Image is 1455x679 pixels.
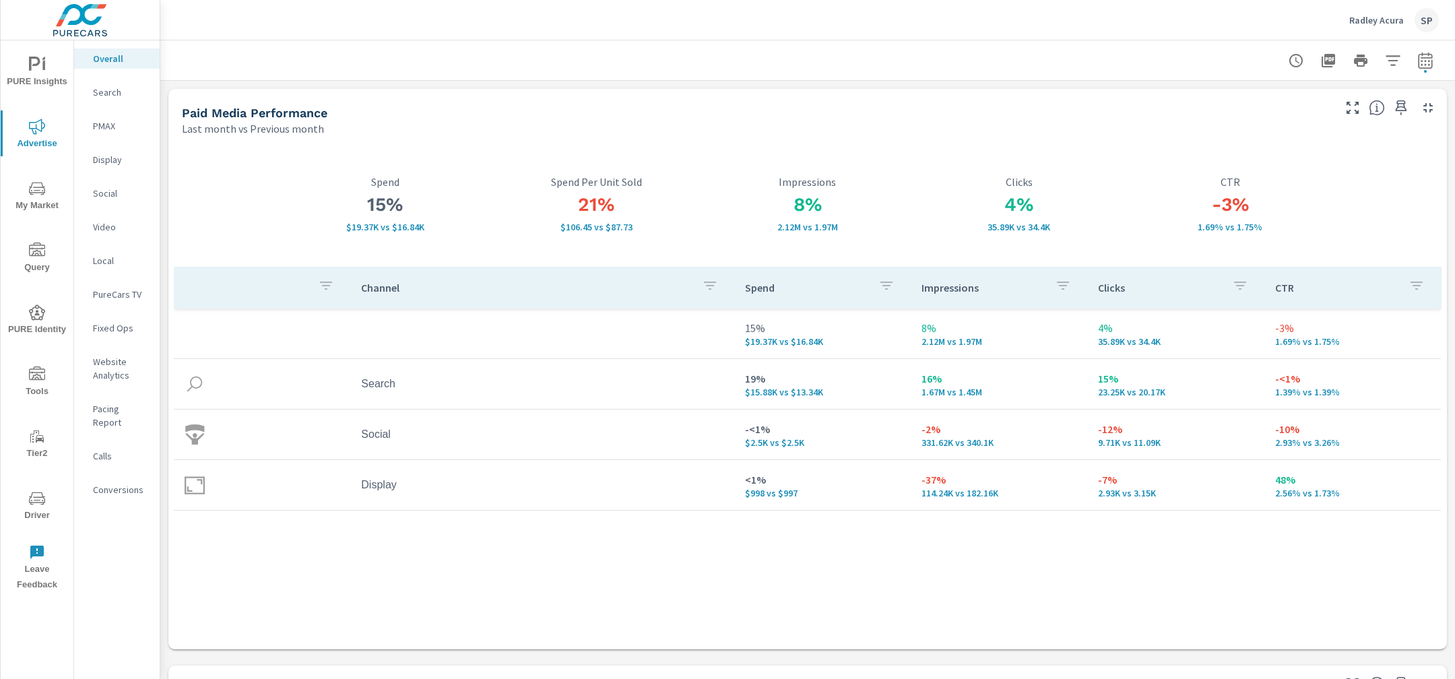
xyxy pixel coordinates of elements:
button: Minimize Widget [1417,97,1439,119]
p: 4% [1098,320,1253,336]
p: 1.39% vs 1.39% [1275,387,1430,397]
div: Website Analytics [74,352,160,385]
p: Radley Acura [1349,14,1404,26]
div: SP [1415,8,1439,32]
p: Clicks [913,176,1125,188]
p: Spend Per Unit Sold [491,176,703,188]
p: <1% [745,472,900,488]
p: 1.69% vs 1.75% [1124,222,1336,232]
div: Fixed Ops [74,318,160,338]
p: Fixed Ops [93,321,149,335]
h3: 15% [280,193,491,216]
p: $2,501 vs $2,503 [745,437,900,448]
p: Conversions [93,483,149,496]
div: PMAX [74,116,160,136]
p: 16% [922,370,1076,387]
div: Overall [74,48,160,69]
div: Conversions [74,480,160,500]
span: PURE Identity [5,304,69,337]
span: PURE Insights [5,57,69,90]
p: 15% [1098,370,1253,387]
p: -10% [1275,421,1430,437]
p: $15,876 vs $13,344 [745,387,900,397]
p: 35,886 vs 34,403 [913,222,1125,232]
p: Local [93,254,149,267]
p: -2% [922,421,1076,437]
p: -7% [1098,472,1253,488]
p: 2,119,011 vs 1,969,587 [702,222,913,232]
h3: 8% [702,193,913,216]
span: Tools [5,366,69,399]
div: Calls [74,446,160,466]
div: Video [74,217,160,237]
p: Video [93,220,149,234]
div: Search [74,82,160,102]
p: Social [93,187,149,200]
td: Search [350,367,734,401]
p: Impressions [922,281,1044,294]
p: 2.56% vs 1.73% [1275,488,1430,498]
p: Impressions [702,176,913,188]
p: 9,707 vs 11,090 [1098,437,1253,448]
p: -12% [1098,421,1253,437]
p: Channel [361,281,690,294]
p: 1.69% vs 1.75% [1275,336,1430,347]
p: -3% [1275,320,1430,336]
p: Display [93,153,149,166]
p: -<1% [745,421,900,437]
p: Overall [93,52,149,65]
p: $106.45 vs $87.73 [491,222,703,232]
p: 48% [1275,472,1430,488]
p: 2,927 vs 3,148 [1098,488,1253,498]
td: Display [350,468,734,502]
p: 19% [745,370,900,387]
button: Make Fullscreen [1342,97,1363,119]
div: PureCars TV [74,284,160,304]
img: icon-display.svg [185,475,205,495]
p: -<1% [1275,370,1430,387]
p: $19,374 vs $16,844 [745,336,900,347]
span: Advertise [5,119,69,152]
span: Understand performance metrics over the selected time range. [1369,100,1385,116]
p: Calls [93,449,149,463]
p: 114,236 vs 182,161 [922,488,1076,498]
img: icon-social.svg [185,424,205,445]
h3: 21% [491,193,703,216]
div: Local [74,251,160,271]
p: 23,252 vs 20,165 [1098,387,1253,397]
p: 2,119,011 vs 1,969,587 [922,336,1076,347]
div: Social [74,183,160,203]
p: Spend [745,281,868,294]
p: CTR [1275,281,1398,294]
div: Pacing Report [74,399,160,432]
p: PMAX [93,119,149,133]
h3: -3% [1124,193,1336,216]
p: Search [93,86,149,99]
p: 35,886 vs 34,403 [1098,336,1253,347]
div: nav menu [1,40,73,598]
p: PureCars TV [93,288,149,301]
span: Query [5,243,69,276]
button: Select Date Range [1412,47,1439,74]
p: 8% [922,320,1076,336]
h3: 4% [913,193,1125,216]
span: My Market [5,181,69,214]
span: Leave Feedback [5,544,69,593]
button: Apply Filters [1380,47,1406,74]
h5: Paid Media Performance [182,106,327,120]
p: Pacing Report [93,402,149,429]
div: Display [74,150,160,170]
p: $19,374 vs $16,844 [280,222,491,232]
p: Last month vs Previous month [182,121,324,137]
button: "Export Report to PDF" [1315,47,1342,74]
p: Clicks [1098,281,1221,294]
p: 1,673,154 vs 1,447,324 [922,387,1076,397]
p: -37% [922,472,1076,488]
p: 2.93% vs 3.26% [1275,437,1430,448]
p: CTR [1124,176,1336,188]
span: Driver [5,490,69,523]
span: Save this to your personalized report [1390,97,1412,119]
button: Print Report [1347,47,1374,74]
span: Tier2 [5,428,69,461]
p: Spend [280,176,491,188]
